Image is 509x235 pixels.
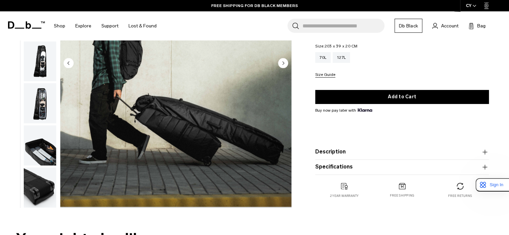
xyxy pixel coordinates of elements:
[432,22,458,30] a: Account
[49,11,162,40] nav: Main Navigation
[101,14,118,38] a: Support
[315,90,489,104] button: Add to Cart
[24,167,56,208] img: Snow_roller_pro_black_out_new_db6.png
[54,14,65,38] a: Shop
[333,52,350,63] a: 127L
[211,3,298,9] a: FREE SHIPPING FOR DB BLACK MEMBERS
[477,22,486,29] span: Bag
[23,41,57,82] button: Snow_roller_pro_black_out_new_db5.png
[24,83,56,123] img: Snow_roller_pro_black_out_new_db2.png
[315,107,372,113] span: Buy now pay later with
[330,193,359,198] p: 2 year warranty
[24,41,56,82] img: Snow_roller_pro_black_out_new_db5.png
[24,125,56,165] img: Snow_roller_pro_black_out_new_db4.png
[278,58,288,69] button: Next slide
[395,19,422,33] a: Db Black
[469,22,486,30] button: Bag
[315,44,357,48] legend: Size:
[315,52,331,63] a: 70L
[448,193,472,198] p: Free returns
[23,125,57,166] button: Snow_roller_pro_black_out_new_db4.png
[23,167,57,208] button: Snow_roller_pro_black_out_new_db6.png
[390,193,414,198] p: Free shipping
[129,14,157,38] a: Lost & Found
[315,73,335,78] button: Size Guide
[315,148,489,156] button: Description
[358,108,372,111] img: {"height" => 20, "alt" => "Klarna"}
[324,44,357,48] span: 203 x 39 x 20 CM
[64,58,74,69] button: Previous slide
[315,163,489,171] button: Specifications
[441,22,458,29] span: Account
[75,14,91,38] a: Explore
[23,83,57,124] button: Snow_roller_pro_black_out_new_db2.png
